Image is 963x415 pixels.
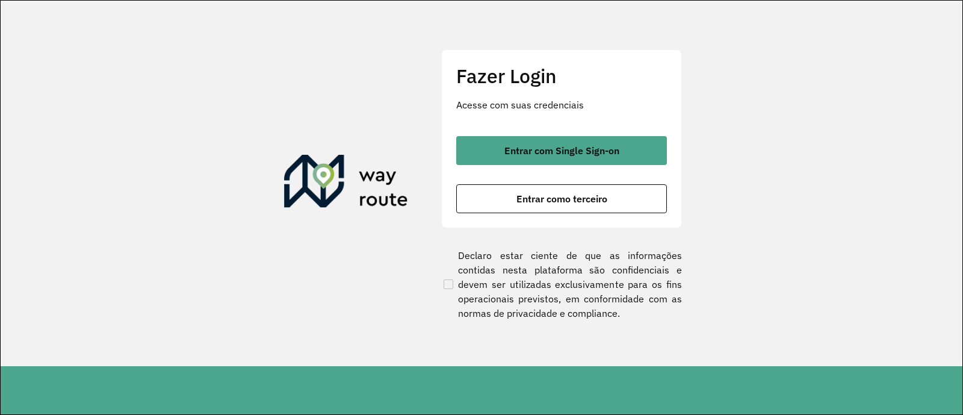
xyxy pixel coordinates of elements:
span: Entrar com Single Sign-on [504,146,619,155]
button: button [456,136,667,165]
label: Declaro estar ciente de que as informações contidas nesta plataforma são confidenciais e devem se... [441,248,682,320]
p: Acesse com suas credenciais [456,98,667,112]
img: Roteirizador AmbevTech [284,155,408,213]
button: button [456,184,667,213]
h2: Fazer Login [456,64,667,87]
span: Entrar como terceiro [516,194,607,204]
